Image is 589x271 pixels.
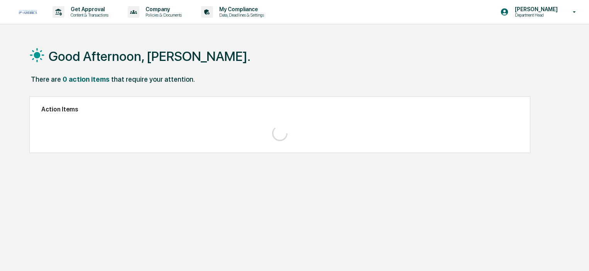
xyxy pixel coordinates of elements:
[213,12,268,18] p: Data, Deadlines & Settings
[49,49,250,64] h1: Good Afternoon, [PERSON_NAME].
[111,75,195,83] div: that require your attention.
[509,12,562,18] p: Department Head
[213,6,268,12] p: My Compliance
[19,10,37,13] img: logo
[63,75,110,83] div: 0 action items
[139,6,186,12] p: Company
[41,106,518,113] h2: Action Items
[64,6,112,12] p: Get Approval
[509,6,562,12] p: [PERSON_NAME]
[139,12,186,18] p: Policies & Documents
[31,75,61,83] div: There are
[64,12,112,18] p: Content & Transactions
